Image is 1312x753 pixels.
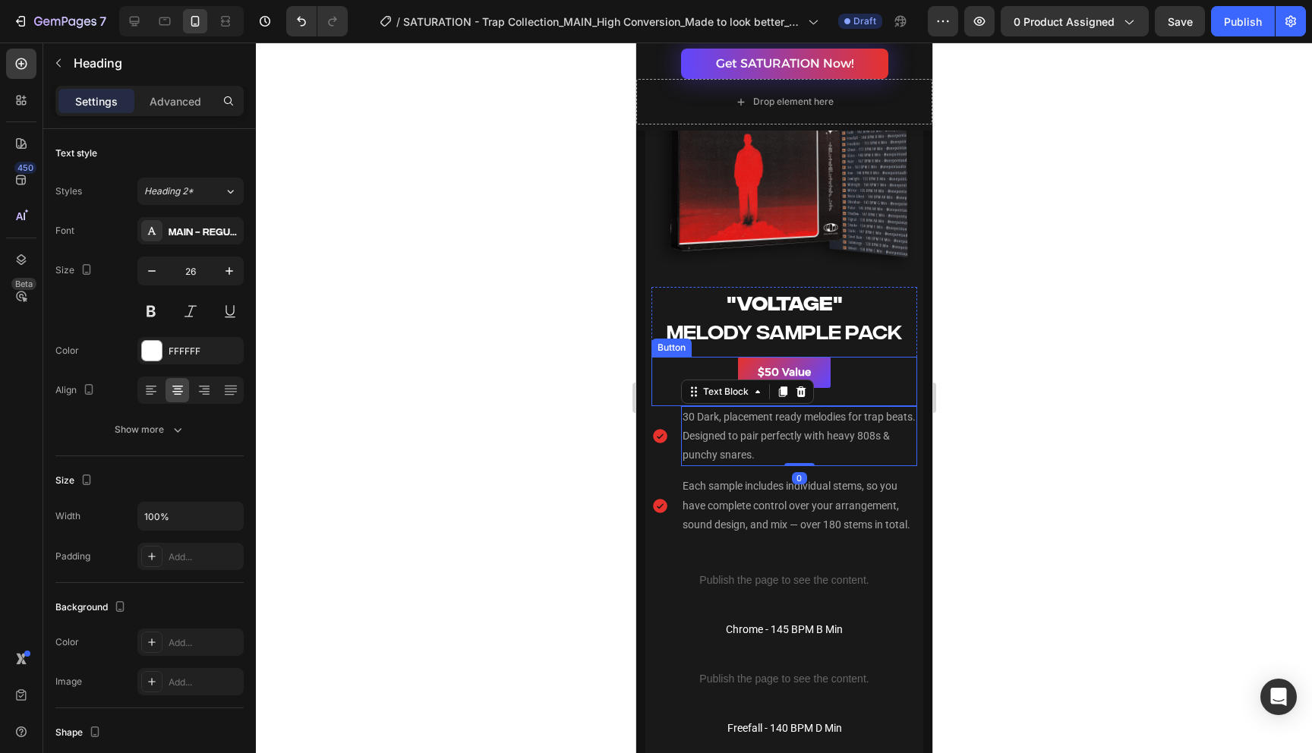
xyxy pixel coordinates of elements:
[45,433,281,493] div: Rich Text Editor. Editing area: main
[403,14,802,30] span: SATURATION - Trap Collection_MAIN_High Conversion_Made to look better_With Numbers
[55,380,98,401] div: Align
[55,260,96,281] div: Size
[121,320,175,339] p: $50 Value
[46,365,279,423] p: 30 Dark, placement ready melodies for trap beats. Designed to pair perfectly with heavy 808s & pu...
[636,43,932,753] iframe: Design area
[102,314,195,345] button: <p>$50 Value</p>
[169,550,240,564] div: Add...
[74,54,238,72] p: Heading
[169,225,240,238] div: MAIN - Regular
[1014,14,1115,30] span: 0 product assigned
[55,723,104,743] div: Shape
[55,635,79,649] div: Color
[46,434,279,492] p: Each sample includes individual stems, so you have complete control over your arrangement, sound ...
[138,503,243,530] input: Auto
[853,14,876,28] span: Draft
[1260,679,1297,715] div: Open Intercom Messenger
[1168,15,1193,28] span: Save
[55,509,80,523] div: Width
[55,344,79,358] div: Color
[55,224,74,238] div: Font
[17,676,279,695] p: Freefall - 140 BPM D Min
[15,530,281,546] p: Publish the page to see the content.
[18,298,52,312] div: Button
[15,244,281,273] h2: "VOLTAGE"
[396,14,400,30] span: /
[115,422,185,437] div: Show more
[169,636,240,650] div: Add...
[156,430,171,442] div: 0
[169,676,240,689] div: Add...
[14,162,36,174] div: 450
[6,6,113,36] button: 7
[286,6,348,36] div: Undo/Redo
[55,416,244,443] button: Show more
[64,342,115,356] div: Text Block
[55,675,82,688] div: Image
[55,550,90,563] div: Padding
[75,93,118,109] p: Settings
[1155,6,1205,36] button: Save
[137,178,244,205] button: Heading 2*
[99,12,106,30] p: 7
[55,184,82,198] div: Styles
[1224,14,1262,30] div: Publish
[15,273,281,302] h2: Melody SAMPLE PACK
[1001,6,1149,36] button: 0 product assigned
[11,278,36,290] div: Beta
[55,597,129,618] div: Background
[1211,6,1275,36] button: Publish
[55,471,96,491] div: Size
[15,629,281,644] p: Publish the page to see the content.
[169,345,240,358] div: FFFFFF
[17,578,279,597] p: Chrome - 145 BPM B Min
[150,93,201,109] p: Advanced
[144,184,194,198] span: Heading 2*
[55,147,97,160] div: Text style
